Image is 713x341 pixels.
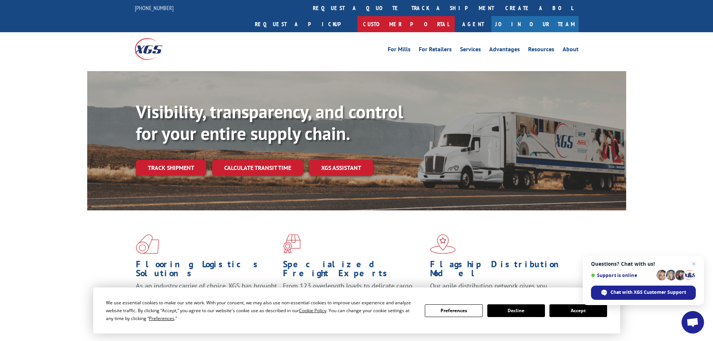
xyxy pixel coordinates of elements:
img: xgs-icon-total-supply-chain-intelligence-red [136,234,159,254]
img: xgs-icon-focused-on-flooring-red [283,234,301,254]
a: Join Our Team [491,16,579,32]
a: Customer Portal [357,16,455,32]
div: Open chat [682,311,704,334]
a: Advantages [489,46,520,55]
h1: Flagship Distribution Model [430,260,572,281]
a: XGS ASSISTANT [309,160,373,176]
div: Cookie Consent Prompt [93,287,620,334]
span: Close chat [689,259,698,268]
a: Track shipment [136,160,206,176]
span: As an industry carrier of choice, XGS has brought innovation and dedication to flooring logistics... [136,281,277,308]
a: Resources [528,46,554,55]
span: Preferences [149,315,174,322]
h1: Specialized Freight Experts [283,260,424,281]
p: From 123 overlength loads to delicate cargo, our experienced staff knows the best way to move you... [283,281,424,315]
div: We use essential cookies to make our site work. With your consent, we may also use non-essential ... [106,299,416,322]
button: Decline [487,304,545,317]
button: Preferences [425,304,482,317]
a: For Mills [388,46,411,55]
a: Services [460,46,481,55]
a: Calculate transit time [212,160,303,176]
span: Our agile distribution network gives you nationwide inventory management on demand. [430,281,568,299]
a: About [563,46,579,55]
span: Questions? Chat with us! [591,261,696,267]
span: Cookie Policy [299,307,326,314]
span: Support is online [591,273,654,278]
h1: Flooring Logistics Solutions [136,260,277,281]
a: [PHONE_NUMBER] [135,4,174,12]
span: Chat with XGS Customer Support [610,289,686,296]
a: For Retailers [419,46,452,55]
a: Agent [455,16,491,32]
a: Request a pickup [249,16,357,32]
div: Chat with XGS Customer Support [591,286,696,300]
b: Visibility, transparency, and control for your entire supply chain. [136,100,403,145]
img: xgs-icon-flagship-distribution-model-red [430,234,456,254]
button: Accept [549,304,607,317]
